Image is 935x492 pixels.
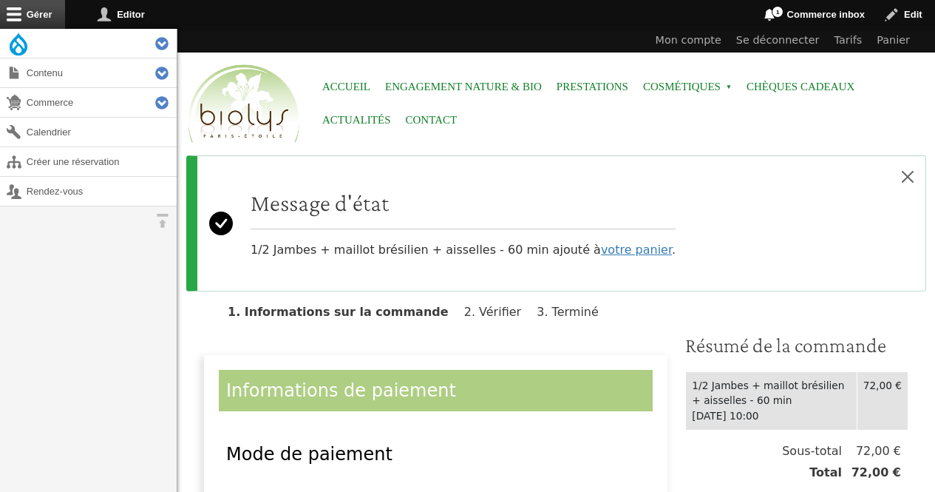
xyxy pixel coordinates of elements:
[648,29,729,53] a: Mon compte
[177,29,935,155] header: Entête du site
[557,70,628,104] a: Prestations
[228,305,460,319] li: Informations sur la commande
[251,189,676,217] h2: Message d'état
[726,84,732,90] span: »
[601,243,672,257] a: votre panier
[809,464,842,482] span: Total
[251,189,676,259] div: 1/2 Jambes + maillot brésilien + aisselles - 60 min ajouté à .
[464,305,533,319] li: Vérifier
[185,62,303,146] img: Accueil
[209,168,233,279] svg: Success:
[643,70,732,104] span: Cosmétiques
[692,378,850,408] div: 1/2 Jambes + maillot brésilien + aisselles - 60 min
[842,464,901,482] span: 72,00 €
[385,70,542,104] a: Engagement Nature & Bio
[186,155,926,292] div: Message d'état
[322,70,370,104] a: Accueil
[322,104,391,137] a: Actualités
[537,305,611,319] li: Terminé
[827,29,870,53] a: Tarifs
[226,380,456,401] span: Informations de paiement
[782,442,842,460] span: Sous-total
[729,29,827,53] a: Se déconnecter
[772,6,783,18] span: 1
[685,333,908,358] h3: Résumé de la commande
[747,70,854,104] a: Chèques cadeaux
[842,442,901,460] span: 72,00 €
[890,156,925,198] button: Close
[406,104,458,137] a: Contact
[857,371,908,430] td: 72,00 €
[869,29,917,53] a: Panier
[226,444,392,465] span: Mode de paiement
[148,206,177,235] button: Orientation horizontale
[692,410,758,422] time: [DATE] 10:00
